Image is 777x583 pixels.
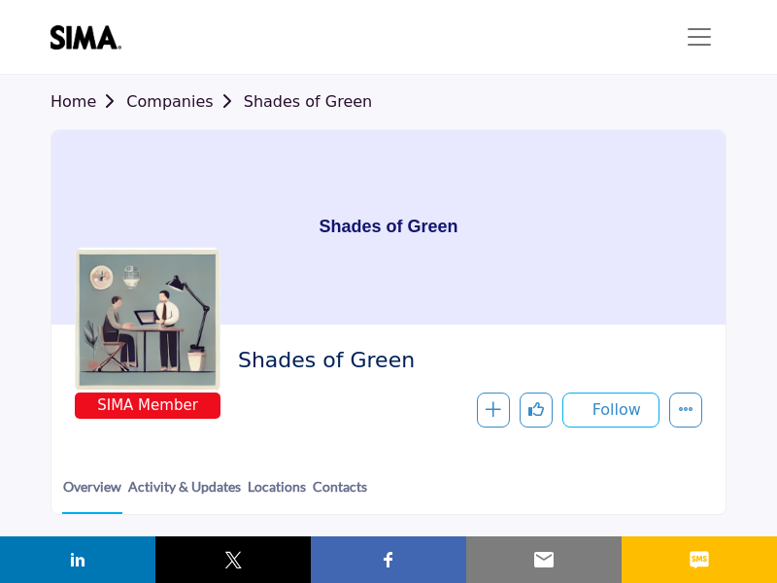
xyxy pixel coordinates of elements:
button: Like [520,393,553,428]
button: Toggle navigation [672,17,726,56]
img: twitter sharing button [221,548,245,571]
a: Overview [62,476,122,514]
a: Contacts [312,476,368,512]
img: sms sharing button [688,548,711,571]
a: Locations [247,476,307,512]
img: facebook sharing button [377,548,400,571]
h2: Shades of Green [238,348,693,373]
span: SIMA Member [79,394,217,417]
img: site Logo [51,25,131,50]
h1: Shades of Green [319,130,457,325]
a: Home [51,92,126,111]
img: email sharing button [532,548,556,571]
img: linkedin sharing button [66,548,89,571]
a: Companies [126,92,243,111]
button: More details [669,393,702,428]
a: Shades of Green [244,92,372,111]
button: Follow [562,393,659,428]
a: Activity & Updates [127,476,242,512]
